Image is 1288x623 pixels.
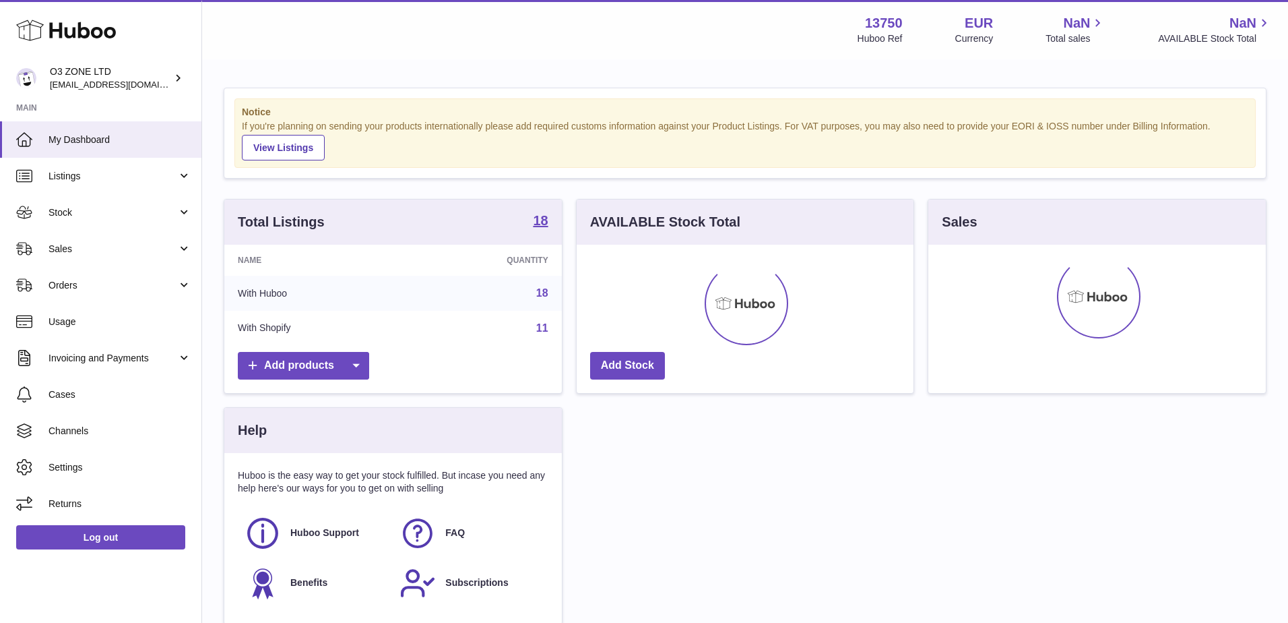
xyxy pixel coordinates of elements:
strong: Notice [242,106,1248,119]
span: Usage [49,316,191,328]
div: O3 ZONE LTD [50,65,171,91]
span: Benefits [290,576,327,589]
a: NaN AVAILABLE Stock Total [1158,14,1272,45]
th: Quantity [406,245,562,276]
span: Settings [49,461,191,474]
p: Huboo is the easy way to get your stock fulfilled. But incase you need any help here's our ways f... [238,469,548,495]
td: With Shopify [224,311,406,346]
span: Huboo Support [290,527,359,539]
span: Sales [49,243,177,256]
div: Huboo Ref [858,32,903,45]
a: 11 [536,322,548,334]
strong: 13750 [865,14,903,32]
span: My Dashboard [49,133,191,146]
span: Total sales [1045,32,1105,45]
h3: Help [238,421,267,440]
th: Name [224,245,406,276]
span: FAQ [445,527,465,539]
span: Subscriptions [445,576,508,589]
span: Orders [49,279,177,292]
span: Returns [49,498,191,510]
span: NaN [1229,14,1256,32]
div: If you're planning on sending your products internationally please add required customs informati... [242,120,1248,160]
span: NaN [1063,14,1090,32]
span: AVAILABLE Stock Total [1158,32,1272,45]
a: 18 [533,214,548,230]
strong: 18 [533,214,548,227]
h3: Total Listings [238,213,325,231]
span: Stock [49,206,177,219]
a: Benefits [245,565,386,601]
a: Subscriptions [399,565,541,601]
a: 18 [536,287,548,299]
span: Cases [49,388,191,401]
span: Listings [49,170,177,183]
span: Channels [49,425,191,438]
span: Invoicing and Payments [49,352,177,365]
h3: Sales [942,213,977,231]
a: Huboo Support [245,515,386,552]
a: View Listings [242,135,325,160]
span: [EMAIL_ADDRESS][DOMAIN_NAME] [50,79,198,90]
strong: EUR [965,14,993,32]
h3: AVAILABLE Stock Total [590,213,740,231]
div: Currency [955,32,994,45]
td: With Huboo [224,276,406,311]
a: Add products [238,352,369,380]
img: hello@o3zoneltd.co.uk [16,68,36,88]
a: Add Stock [590,352,665,380]
a: FAQ [399,515,541,552]
a: Log out [16,525,185,550]
a: NaN Total sales [1045,14,1105,45]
